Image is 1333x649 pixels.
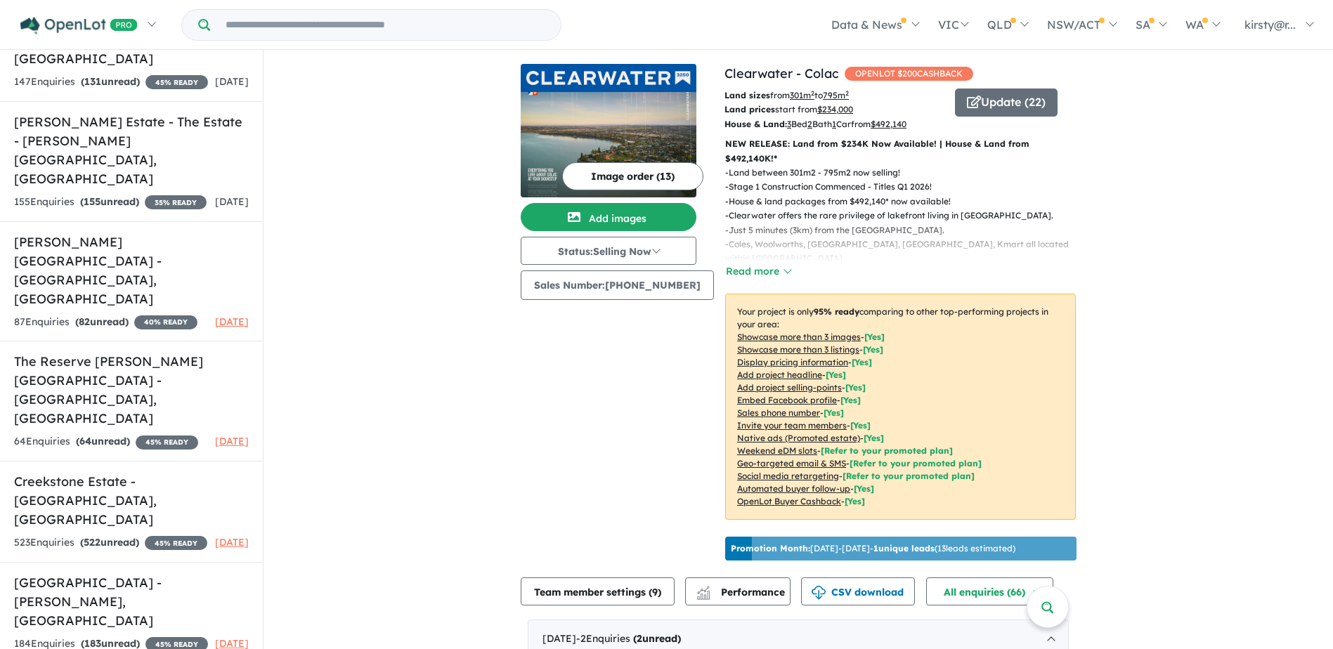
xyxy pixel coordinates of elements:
p: - Coles, Woolworths, [GEOGRAPHIC_DATA], [GEOGRAPHIC_DATA], Kmart all located within [GEOGRAPHIC_D... [725,237,1087,266]
p: from [724,88,944,103]
h5: [GEOGRAPHIC_DATA] - [PERSON_NAME] , [GEOGRAPHIC_DATA] [14,573,249,630]
p: - Just 5 minutes (3km) from the [GEOGRAPHIC_DATA]. [725,223,1087,237]
h5: [PERSON_NAME] Estate - The Estate - [PERSON_NAME][GEOGRAPHIC_DATA] , [GEOGRAPHIC_DATA] [14,112,249,188]
span: to [814,90,849,100]
span: [Refer to your promoted plan] [850,458,982,468]
b: House & Land: [724,119,787,129]
img: Clearwater - Colac [521,92,696,197]
span: 64 [79,435,91,447]
u: Weekend eDM slots [737,445,817,456]
span: [Yes] [845,496,865,506]
span: [DATE] [215,195,249,208]
button: Sales Number:[PHONE_NUMBER] [521,270,714,300]
u: Display pricing information [737,357,848,367]
p: - Stage 1 Construction Commenced - Titles Q1 2026! [725,180,1087,194]
span: [Refer to your promoted plan] [821,445,953,456]
p: - Land between 301m2 - 795m2 now selling! [725,166,1087,180]
span: 9 [652,586,658,598]
span: 155 [84,195,100,208]
span: 45 % READY [145,536,207,550]
u: Embed Facebook profile [737,395,837,405]
u: Add project selling-points [737,382,842,393]
h5: Creekstone Estate - [GEOGRAPHIC_DATA] , [GEOGRAPHIC_DATA] [14,472,249,529]
span: - 2 Enquir ies [576,632,681,645]
span: [Yes] [854,483,874,494]
button: CSV download [801,577,915,605]
div: 523 Enquir ies [14,535,207,551]
u: Invite your team members [737,420,847,431]
u: Showcase more than 3 images [737,332,861,342]
img: Clearwater - Colac Logo [526,71,691,84]
span: [ Yes ] [864,332,885,342]
strong: ( unread) [80,195,139,208]
u: 795 m [823,90,849,100]
sup: 2 [845,89,849,97]
p: [DATE] - [DATE] - ( 13 leads estimated) [731,542,1015,555]
span: OPENLOT $ 200 CASHBACK [845,67,973,81]
span: 45 % READY [136,435,198,450]
button: Read more [725,263,791,280]
button: Add images [521,203,696,231]
span: [ Yes ] [863,344,883,355]
u: 1 [832,119,836,129]
u: Native ads (Promoted estate) [737,433,860,443]
u: $ 492,140 [871,119,906,129]
b: Promotion Month: [731,543,810,553]
span: [ Yes ] [826,369,846,380]
strong: ( unread) [633,632,681,645]
button: Performance [685,577,791,605]
span: [Yes] [864,433,884,443]
span: [ Yes ] [850,420,871,431]
span: 40 % READY [134,315,197,329]
p: Bed Bath Car from [724,117,944,131]
u: 3 [787,119,791,129]
button: Image order (13) [562,162,703,190]
u: Add project headline [737,369,822,380]
u: Showcase more than 3 listings [737,344,859,355]
u: $ 234,000 [817,104,853,114]
a: Clearwater - Colac LogoClearwater - Colac [521,64,696,197]
img: download icon [812,586,826,600]
h5: [PERSON_NAME][GEOGRAPHIC_DATA] - [GEOGRAPHIC_DATA] , [GEOGRAPHIC_DATA] [14,232,249,308]
span: [DATE] [215,75,249,88]
div: 155 Enquir ies [14,194,207,211]
b: 1 unique leads [873,543,935,553]
div: 147 Enquir ies [14,74,208,91]
p: NEW RELEASE: Land from $234K Now Available! | House & Land from $492,140K!* [725,137,1076,166]
button: Status:Selling Now [521,237,696,265]
strong: ( unread) [75,315,129,328]
span: Performance [698,586,785,598]
span: kirsty@r... [1244,18,1296,32]
strong: ( unread) [80,536,139,549]
img: line-chart.svg [697,586,710,594]
span: 2 [637,632,642,645]
p: Your project is only comparing to other top-performing projects in your area: - - - - - - - - - -... [725,294,1076,520]
p: - Clearwater offers the rare privilege of lakefront living in [GEOGRAPHIC_DATA]. [725,209,1087,223]
u: 2 [807,119,812,129]
u: Automated buyer follow-up [737,483,850,494]
h5: The Reserve [PERSON_NAME][GEOGRAPHIC_DATA] - [GEOGRAPHIC_DATA] , [GEOGRAPHIC_DATA] [14,352,249,428]
u: 301 m [790,90,814,100]
b: Land prices [724,104,775,114]
span: 35 % READY [145,195,207,209]
span: [ Yes ] [840,395,861,405]
p: start from [724,103,944,117]
span: 82 [79,315,90,328]
a: Clearwater - Colac [724,65,839,81]
b: Land sizes [724,90,770,100]
img: Openlot PRO Logo White [20,17,138,34]
span: [DATE] [215,435,249,447]
p: - House & land packages from $492,140* now available! [725,195,1087,209]
u: Social media retargeting [737,471,839,481]
button: Team member settings (9) [521,577,675,605]
div: 87 Enquir ies [14,314,197,331]
u: Sales phone number [737,407,820,418]
span: [DATE] [215,536,249,549]
img: bar-chart.svg [696,591,710,600]
button: All enquiries (66) [926,577,1053,605]
div: 64 Enquir ies [14,433,198,450]
span: [ Yes ] [845,382,866,393]
b: 95 % ready [814,306,859,317]
sup: 2 [811,89,814,97]
u: OpenLot Buyer Cashback [737,496,841,506]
